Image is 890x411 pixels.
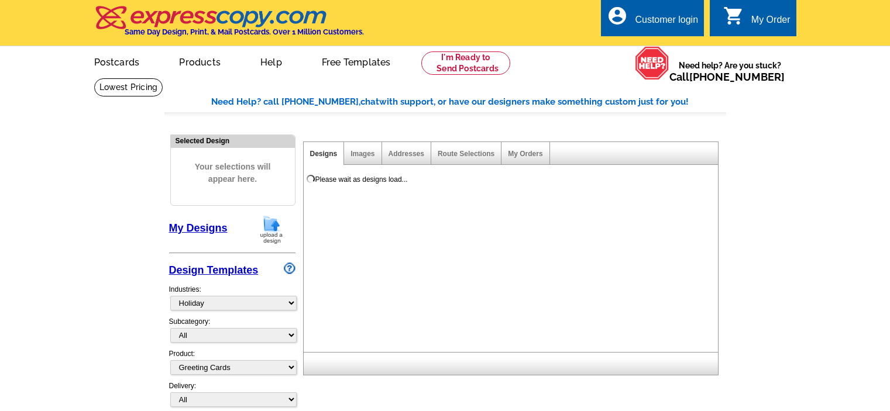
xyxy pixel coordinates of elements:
[723,13,791,27] a: shopping_cart My Order
[160,47,239,75] a: Products
[635,46,669,80] img: help
[169,316,295,348] div: Subcategory:
[169,264,259,276] a: Design Templates
[303,47,410,75] a: Free Templates
[350,150,374,158] a: Images
[607,5,628,26] i: account_circle
[171,135,295,146] div: Selected Design
[438,150,494,158] a: Route Selections
[689,71,785,83] a: [PHONE_NUMBER]
[169,278,295,316] div: Industries:
[180,149,286,197] span: Your selections will appear here.
[508,150,542,158] a: My Orders
[242,47,301,75] a: Help
[169,222,228,234] a: My Designs
[169,348,295,381] div: Product:
[310,150,338,158] a: Designs
[306,174,315,184] img: loading...
[723,5,744,26] i: shopping_cart
[94,14,364,36] a: Same Day Design, Print, & Mail Postcards. Over 1 Million Customers.
[360,96,379,107] span: chat
[669,71,785,83] span: Call
[315,174,408,185] div: Please wait as designs load...
[635,15,698,31] div: Customer login
[211,95,726,109] div: Need Help? call [PHONE_NUMBER], with support, or have our designers make something custom just fo...
[607,13,698,27] a: account_circle Customer login
[751,15,791,31] div: My Order
[256,215,287,244] img: upload-design
[125,27,364,36] h4: Same Day Design, Print, & Mail Postcards. Over 1 Million Customers.
[284,263,295,274] img: design-wizard-help-icon.png
[75,47,159,75] a: Postcards
[669,60,791,83] span: Need help? Are you stuck?
[389,150,424,158] a: Addresses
